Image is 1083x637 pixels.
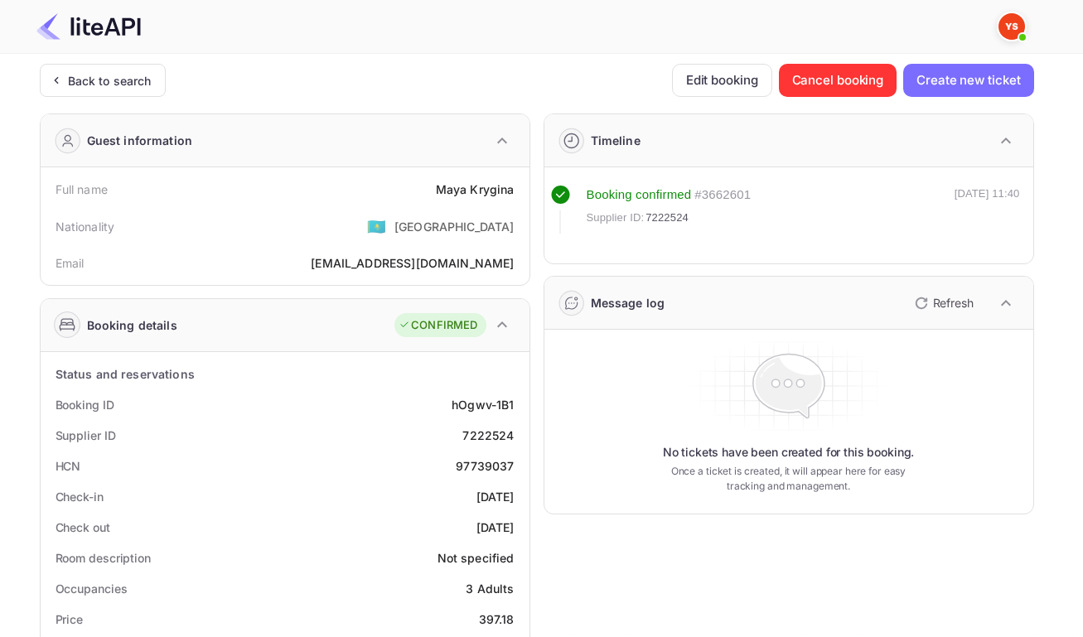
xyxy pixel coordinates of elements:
button: Edit booking [672,64,772,97]
img: LiteAPI Logo [36,13,141,40]
p: Refresh [933,294,974,311]
div: Occupancies [56,580,128,597]
button: Refresh [905,290,980,316]
button: Cancel booking [779,64,897,97]
div: Check-in [56,488,104,505]
span: 7222524 [645,210,689,226]
div: [DATE] 11:40 [955,186,1020,234]
button: Create new ticket [903,64,1033,97]
img: Yandex Support [998,13,1025,40]
div: [DATE] [476,488,515,505]
div: Price [56,610,84,628]
div: Guest information [87,132,193,149]
div: Full name [56,181,108,198]
p: Once a ticket is created, it will appear here for easy tracking and management. [658,464,920,494]
div: Booking confirmed [587,186,692,205]
div: [EMAIL_ADDRESS][DOMAIN_NAME] [311,254,514,272]
span: United States [367,211,386,241]
div: Nationality [56,218,115,235]
div: Room description [56,549,151,567]
div: [GEOGRAPHIC_DATA] [394,218,515,235]
div: Not specified [438,549,515,567]
div: Supplier ID [56,427,116,444]
div: 7222524 [462,427,514,444]
div: Status and reservations [56,365,195,383]
div: 97739037 [456,457,514,475]
div: [DATE] [476,519,515,536]
div: Timeline [591,132,641,149]
div: Booking details [87,316,177,334]
p: No tickets have been created for this booking. [663,444,915,461]
div: 3 Adults [466,580,514,597]
div: Back to search [68,72,152,89]
div: Maya Krygina [436,181,515,198]
div: hOgwv-1B1 [452,396,514,413]
div: Check out [56,519,110,536]
div: Booking ID [56,396,114,413]
div: HCN [56,457,81,475]
div: 397.18 [479,610,515,628]
div: # 3662601 [694,186,751,205]
span: Supplier ID: [587,210,645,226]
div: Message log [591,294,665,311]
div: Email [56,254,85,272]
div: CONFIRMED [399,317,477,334]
